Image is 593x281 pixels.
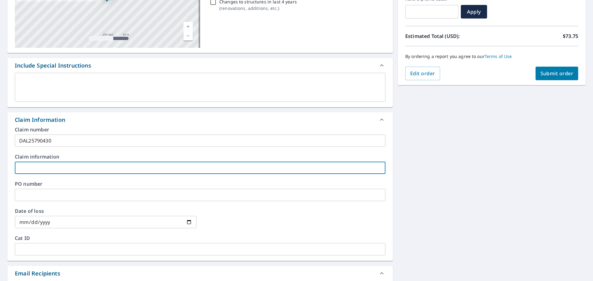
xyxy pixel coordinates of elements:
label: Claim number [15,127,385,132]
a: Current Level 17, Zoom Out [183,31,193,40]
label: Date of loss [15,209,196,213]
div: Include Special Instructions [7,58,393,73]
span: Apply [466,8,482,15]
p: $73.75 [563,32,578,40]
p: Estimated Total (USD): [405,32,492,40]
button: Edit order [405,67,440,80]
div: Email Recipients [15,269,60,278]
button: Submit order [536,67,578,80]
p: By ordering a report you agree to our [405,54,578,59]
label: PO number [15,181,385,186]
span: Submit order [540,70,574,77]
label: Cat ID [15,236,385,241]
div: Claim Information [15,116,65,124]
span: Edit order [410,70,435,77]
a: Terms of Use [485,53,512,59]
a: Current Level 17, Zoom In [183,22,193,31]
div: Claim Information [7,112,393,127]
div: Include Special Instructions [15,61,91,70]
p: ( renovations, additions, etc. ) [219,5,297,11]
div: Email Recipients [7,266,393,281]
label: Claim information [15,154,385,159]
button: Apply [461,5,487,19]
